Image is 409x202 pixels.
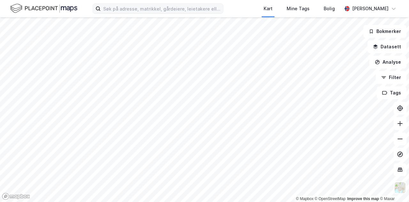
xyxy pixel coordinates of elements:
[377,86,406,99] button: Tags
[377,171,409,202] div: Kontrollprogram for chat
[315,197,346,201] a: OpenStreetMap
[101,4,223,13] input: Søk på adresse, matrikkel, gårdeiere, leietakere eller personer
[264,5,273,12] div: Kart
[376,71,406,84] button: Filter
[287,5,310,12] div: Mine Tags
[369,56,406,69] button: Analyse
[296,197,313,201] a: Mapbox
[10,3,77,14] img: logo.f888ab2527a4732fd821a326f86c7f29.svg
[352,5,389,12] div: [PERSON_NAME]
[324,5,335,12] div: Bolig
[367,40,406,53] button: Datasett
[363,25,406,38] button: Bokmerker
[347,197,379,201] a: Improve this map
[377,171,409,202] iframe: Chat Widget
[2,193,30,200] a: Mapbox homepage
